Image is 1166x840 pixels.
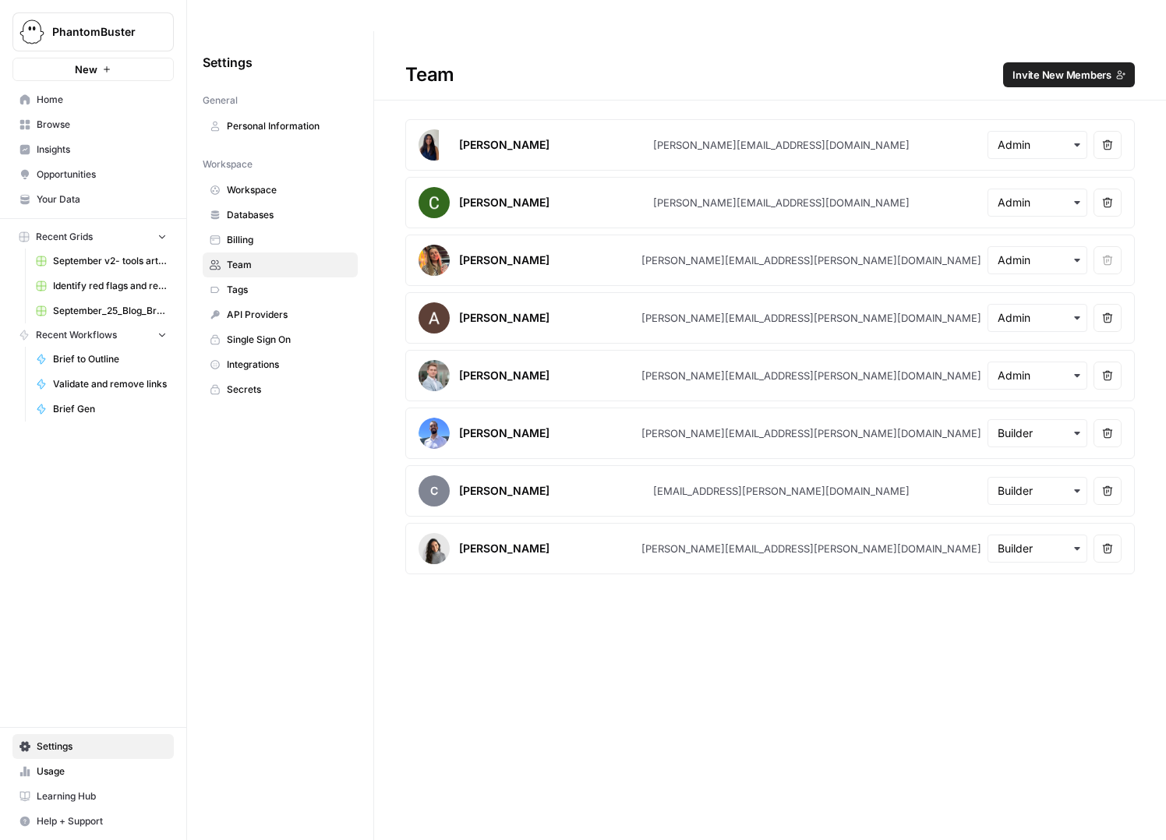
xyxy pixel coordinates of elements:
[53,279,167,293] span: Identify red flags and rewrite: Brand alignment editor Grid
[227,183,351,197] span: Workspace
[227,383,351,397] span: Secrets
[998,310,1077,326] input: Admin
[227,208,351,222] span: Databases
[52,24,147,40] span: PhantomBuster
[12,734,174,759] a: Settings
[419,475,450,506] span: C
[459,368,549,383] div: [PERSON_NAME]
[75,62,97,77] span: New
[29,249,174,274] a: September v2- tools articles
[12,112,174,137] a: Browse
[998,137,1077,153] input: Admin
[203,203,358,228] a: Databases
[203,94,238,108] span: General
[203,53,253,72] span: Settings
[12,58,174,81] button: New
[998,541,1077,556] input: Builder
[29,347,174,372] a: Brief to Outline
[37,168,167,182] span: Opportunities
[53,377,167,391] span: Validate and remove links
[459,137,549,153] div: [PERSON_NAME]
[998,252,1077,268] input: Admin
[53,352,167,366] span: Brief to Outline
[37,192,167,206] span: Your Data
[203,277,358,302] a: Tags
[227,283,351,297] span: Tags
[37,118,167,132] span: Browse
[53,254,167,268] span: September v2- tools articles
[203,252,358,277] a: Team
[203,114,358,139] a: Personal Information
[419,129,439,161] img: avatar
[653,195,910,210] div: [PERSON_NAME][EMAIL_ADDRESS][DOMAIN_NAME]
[419,245,450,276] img: avatar
[459,483,549,499] div: [PERSON_NAME]
[653,137,910,153] div: [PERSON_NAME][EMAIL_ADDRESS][DOMAIN_NAME]
[203,228,358,252] a: Billing
[29,274,174,298] a: Identify red flags and rewrite: Brand alignment editor Grid
[203,157,253,171] span: Workspace
[29,298,174,323] a: September_25_Blog_Briefs.csv
[998,425,1077,441] input: Builder
[12,187,174,212] a: Your Data
[459,541,549,556] div: [PERSON_NAME]
[203,302,358,327] a: API Providers
[459,310,549,326] div: [PERSON_NAME]
[12,12,174,51] button: Workspace: PhantomBuster
[18,18,46,46] img: PhantomBuster Logo
[37,93,167,107] span: Home
[653,483,910,499] div: [EMAIL_ADDRESS][PERSON_NAME][DOMAIN_NAME]
[36,230,93,244] span: Recent Grids
[12,784,174,809] a: Learning Hub
[419,187,450,218] img: avatar
[37,739,167,754] span: Settings
[374,62,1166,87] div: Team
[12,323,174,347] button: Recent Workflows
[419,360,450,391] img: avatar
[12,809,174,834] button: Help + Support
[641,368,981,383] div: [PERSON_NAME][EMAIL_ADDRESS][PERSON_NAME][DOMAIN_NAME]
[203,327,358,352] a: Single Sign On
[203,377,358,402] a: Secrets
[37,789,167,803] span: Learning Hub
[1003,62,1135,87] button: Invite New Members
[36,328,117,342] span: Recent Workflows
[12,137,174,162] a: Insights
[37,764,167,778] span: Usage
[419,418,450,449] img: avatar
[37,814,167,828] span: Help + Support
[53,402,167,416] span: Brief Gen
[419,533,450,564] img: avatar
[998,368,1077,383] input: Admin
[227,333,351,347] span: Single Sign On
[12,162,174,187] a: Opportunities
[203,178,358,203] a: Workspace
[227,308,351,322] span: API Providers
[227,119,351,133] span: Personal Information
[641,425,981,441] div: [PERSON_NAME][EMAIL_ADDRESS][PERSON_NAME][DOMAIN_NAME]
[227,233,351,247] span: Billing
[459,195,549,210] div: [PERSON_NAME]
[641,541,981,556] div: [PERSON_NAME][EMAIL_ADDRESS][PERSON_NAME][DOMAIN_NAME]
[459,252,549,268] div: [PERSON_NAME]
[29,397,174,422] a: Brief Gen
[203,352,358,377] a: Integrations
[12,759,174,784] a: Usage
[641,252,981,268] div: [PERSON_NAME][EMAIL_ADDRESS][PERSON_NAME][DOMAIN_NAME]
[29,372,174,397] a: Validate and remove links
[641,310,981,326] div: [PERSON_NAME][EMAIL_ADDRESS][PERSON_NAME][DOMAIN_NAME]
[998,483,1077,499] input: Builder
[12,225,174,249] button: Recent Grids
[459,425,549,441] div: [PERSON_NAME]
[1012,67,1111,83] span: Invite New Members
[37,143,167,157] span: Insights
[53,304,167,318] span: September_25_Blog_Briefs.csv
[998,195,1077,210] input: Admin
[12,87,174,112] a: Home
[227,358,351,372] span: Integrations
[227,258,351,272] span: Team
[419,302,450,334] img: avatar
